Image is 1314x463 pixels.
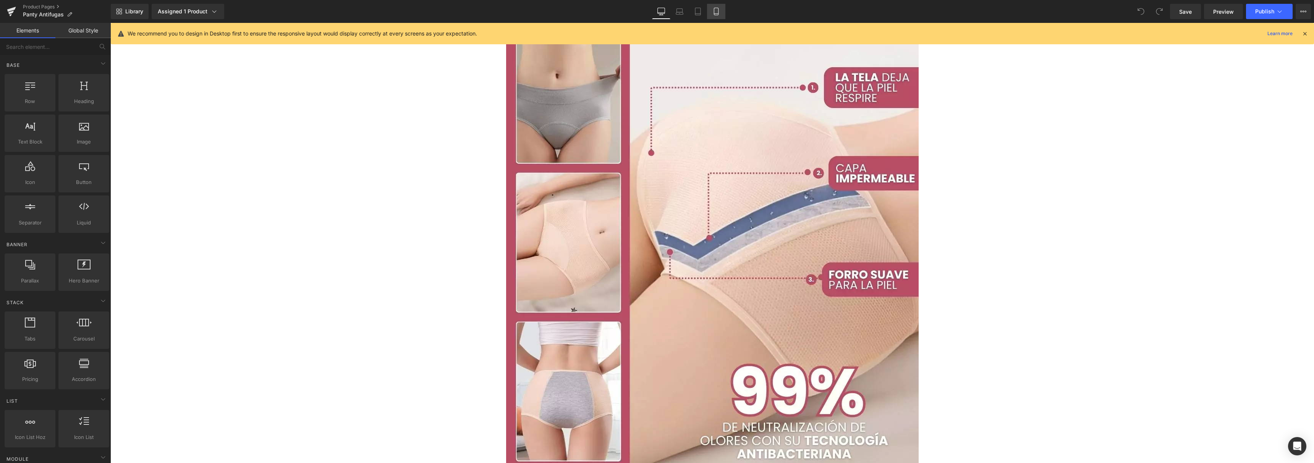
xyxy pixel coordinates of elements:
span: Preview [1213,8,1234,16]
a: Tablet [689,4,707,19]
button: Undo [1133,4,1149,19]
span: Hero Banner [61,277,107,285]
span: Carousel [61,335,107,343]
a: Mobile [707,4,725,19]
span: Banner [6,241,28,248]
a: Preview [1204,4,1243,19]
span: Module [6,455,29,463]
span: Image [61,138,107,146]
span: Parallax [7,277,53,285]
button: Redo [1152,4,1167,19]
div: Open Intercom Messenger [1288,437,1306,455]
a: Product Pages [23,4,111,10]
span: Icon List Hoz [7,433,53,441]
a: Desktop [652,4,670,19]
button: Publish [1246,4,1293,19]
span: Pricing [7,375,53,383]
a: New Library [111,4,149,19]
span: Icon List [61,433,107,441]
span: Row [7,97,53,105]
span: Library [125,8,143,15]
span: Separator [7,219,53,227]
span: Panty Antifugas [23,11,64,18]
span: Button [61,178,107,186]
a: Global Style [55,23,111,38]
span: Publish [1255,8,1274,15]
p: We recommend you to design in Desktop first to ensure the responsive layout would display correct... [128,29,477,38]
span: Save [1179,8,1192,16]
span: Text Block [7,138,53,146]
span: Liquid [61,219,107,227]
a: Laptop [670,4,689,19]
span: Accordion [61,375,107,383]
div: Assigned 1 Product [158,8,218,15]
a: Learn more [1264,29,1296,38]
span: Heading [61,97,107,105]
span: Tabs [7,335,53,343]
button: More [1296,4,1311,19]
span: Icon [7,178,53,186]
span: Base [6,61,21,69]
span: List [6,397,19,405]
span: Stack [6,299,24,306]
